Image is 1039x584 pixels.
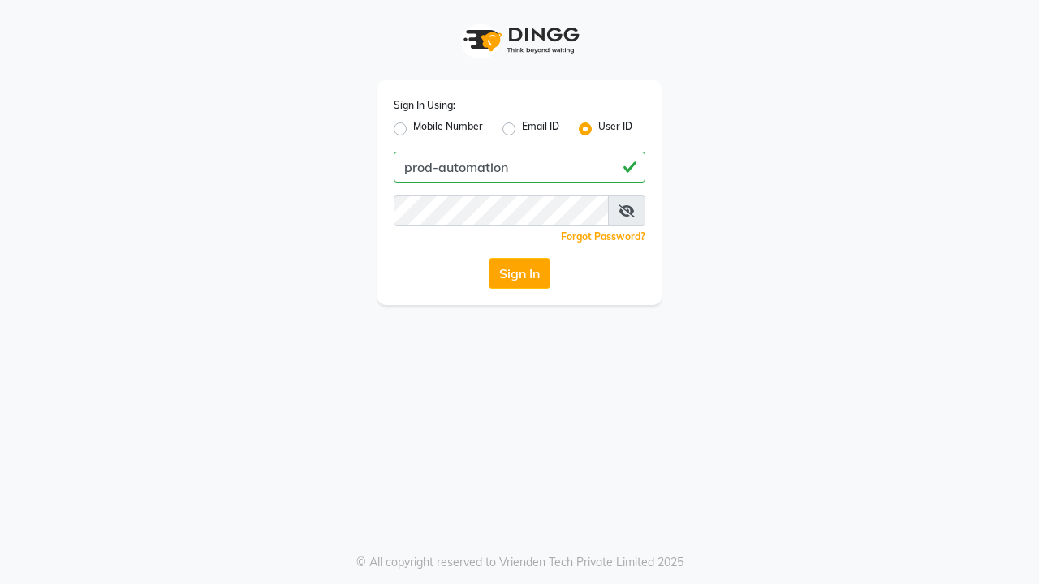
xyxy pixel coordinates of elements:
[455,16,584,64] img: logo1.svg
[489,258,550,289] button: Sign In
[413,119,483,139] label: Mobile Number
[394,98,455,113] label: Sign In Using:
[394,195,609,226] input: Username
[394,152,645,182] input: Username
[522,119,559,139] label: Email ID
[561,230,645,243] a: Forgot Password?
[598,119,632,139] label: User ID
